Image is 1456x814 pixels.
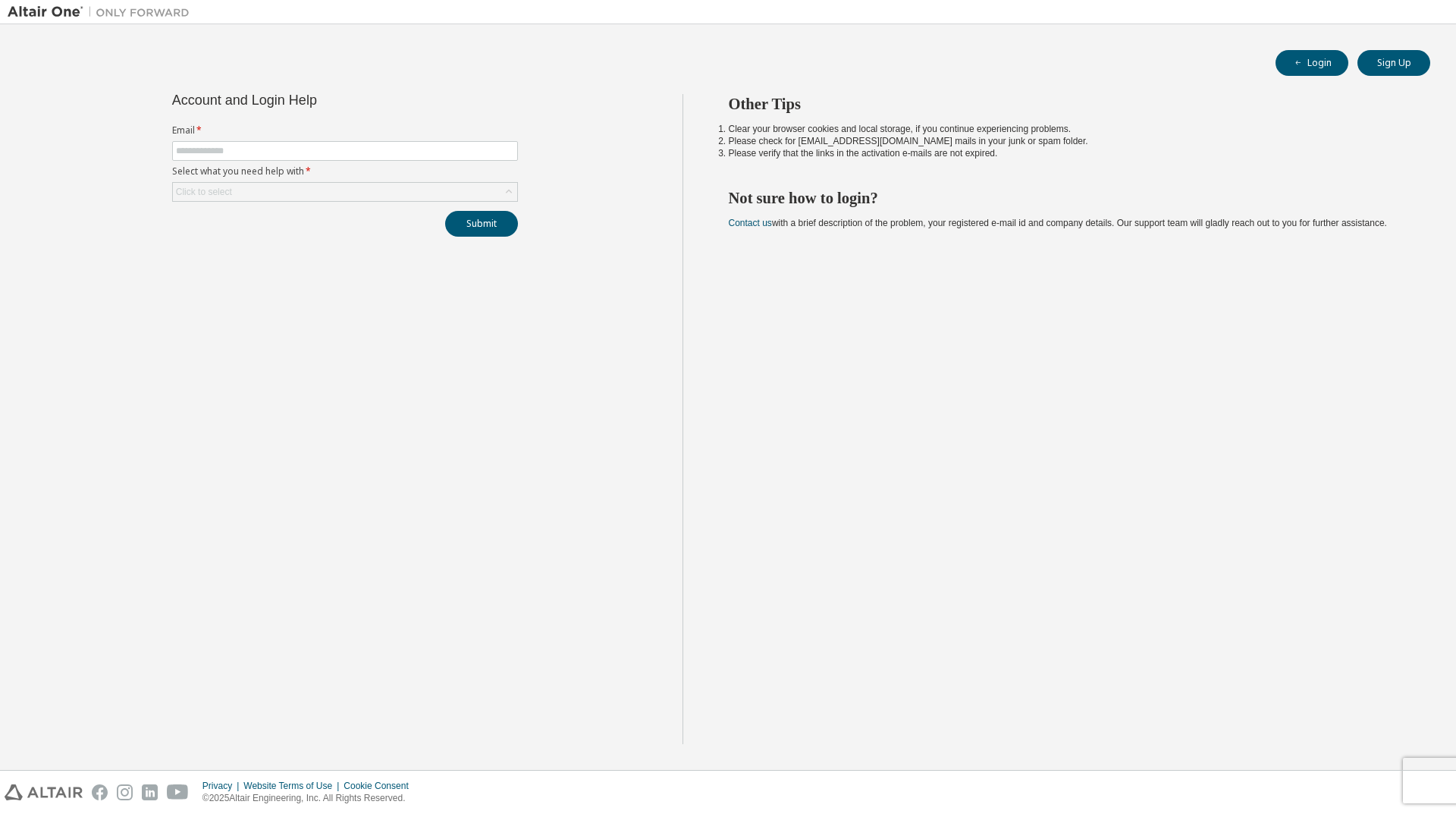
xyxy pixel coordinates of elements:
label: Select what you need help with [172,165,518,178]
div: Website Terms of Use [243,780,344,792]
li: Please verify that the links in the activation e-mails are not expired. [729,147,1404,159]
li: Clear your browser cookies and local storage, if you continue experiencing problems. [729,123,1404,135]
div: Cookie Consent [344,780,417,792]
img: instagram.svg [117,784,133,800]
button: Sign Up [1357,50,1430,76]
div: Click to select [176,186,232,198]
div: Account and Login Help [172,94,449,106]
img: youtube.svg [167,784,189,800]
a: Contact us [729,218,772,228]
h2: Other Tips [729,94,1404,114]
h2: Not sure how to login? [729,188,1404,208]
li: Please check for [EMAIL_ADDRESS][DOMAIN_NAME] mails in your junk or spam folder. [729,135,1404,147]
label: Email [172,124,518,137]
div: Privacy [202,780,243,792]
p: © 2025 Altair Engineering, Inc. All Rights Reserved. [202,792,418,805]
div: Click to select [173,183,517,201]
img: linkedin.svg [142,784,158,800]
button: Submit [445,211,518,237]
button: Login [1276,50,1348,76]
span: with a brief description of the problem, your registered e-mail id and company details. Our suppo... [729,218,1387,228]
img: altair_logo.svg [5,784,83,800]
img: Altair One [8,5,197,20]
img: facebook.svg [92,784,108,800]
